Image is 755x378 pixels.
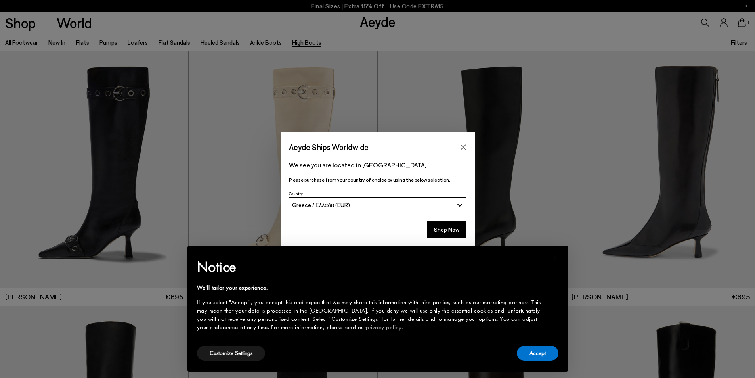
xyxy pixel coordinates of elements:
[366,323,401,331] a: privacy policy
[197,257,546,277] h2: Notice
[427,221,466,238] button: Shop Now
[289,140,369,154] span: Aeyde Ships Worldwide
[292,201,350,208] span: Greece / Ελλαδα (EUR)
[289,176,466,184] p: Please purchase from your country of choice by using the below selection:
[552,251,558,264] span: ×
[197,346,265,361] button: Customize Settings
[517,346,558,361] button: Accept
[289,191,303,196] span: Country
[457,141,469,153] button: Close
[289,160,466,170] p: We see you are located in [GEOGRAPHIC_DATA]
[197,298,546,332] div: If you select "Accept", you accept this and agree that we may share this information with third p...
[546,248,565,267] button: Close this notice
[197,284,546,292] div: We'll tailor your experience.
